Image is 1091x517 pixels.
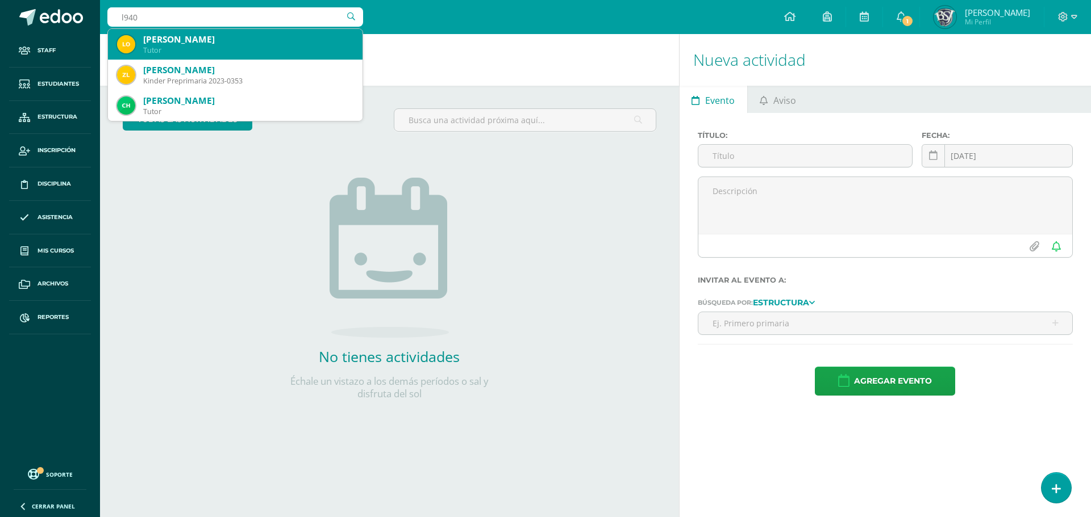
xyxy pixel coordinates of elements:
[107,7,363,27] input: Busca un usuario...
[143,95,353,107] div: [PERSON_NAME]
[698,312,1072,334] input: Ej. Primero primaria
[38,313,69,322] span: Reportes
[38,46,56,55] span: Staff
[143,33,353,45] div: [PERSON_NAME]
[143,107,353,116] div: Tutor
[698,276,1073,284] label: Invitar al evento a:
[117,35,135,53] img: 38671264a9479c9d560c2975a94d37c2.png
[698,145,913,167] input: Título
[922,145,1072,167] input: Fecha de entrega
[143,76,353,86] div: Kinder Preprimaria 2023-0353
[705,87,735,114] span: Evento
[9,234,91,268] a: Mis cursos
[276,347,503,366] h2: No tienes actividades
[117,66,135,84] img: 2b7b3c59cb97085353f829d81af220b5.png
[38,79,79,89] span: Estudiantes
[965,17,1030,27] span: Mi Perfil
[698,299,753,306] span: Búsqueda por:
[680,86,747,113] a: Evento
[9,101,91,134] a: Estructura
[38,112,77,121] span: Estructura
[965,7,1030,18] span: [PERSON_NAME]
[38,179,71,188] span: Disciplina
[748,86,809,113] a: Aviso
[901,15,914,27] span: 1
[773,87,796,114] span: Aviso
[854,367,932,395] span: Agregar evento
[38,279,68,288] span: Archivos
[698,131,913,140] label: Título:
[9,267,91,301] a: Archivos
[9,68,91,101] a: Estudiantes
[143,45,353,55] div: Tutor
[9,167,91,201] a: Disciplina
[330,178,449,338] img: no_activities.png
[753,297,809,308] strong: Estructura
[117,96,135,115] img: cc586db4022f954f702cf686878c309c.png
[38,146,76,155] span: Inscripción
[276,375,503,400] p: Échale un vistazo a los demás períodos o sal y disfruta del sol
[46,470,73,478] span: Soporte
[14,466,86,481] a: Soporte
[38,246,74,255] span: Mis cursos
[143,64,353,76] div: [PERSON_NAME]
[922,131,1073,140] label: Fecha:
[815,367,955,396] button: Agregar evento
[9,34,91,68] a: Staff
[753,298,815,306] a: Estructura
[9,301,91,334] a: Reportes
[9,134,91,167] a: Inscripción
[934,6,956,28] img: d5c8d16448259731d9230e5ecd375886.png
[114,34,665,86] h1: Actividades
[38,213,73,222] span: Asistencia
[32,502,75,510] span: Cerrar panel
[693,34,1077,86] h1: Nueva actividad
[394,109,655,131] input: Busca una actividad próxima aquí...
[9,201,91,234] a: Asistencia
